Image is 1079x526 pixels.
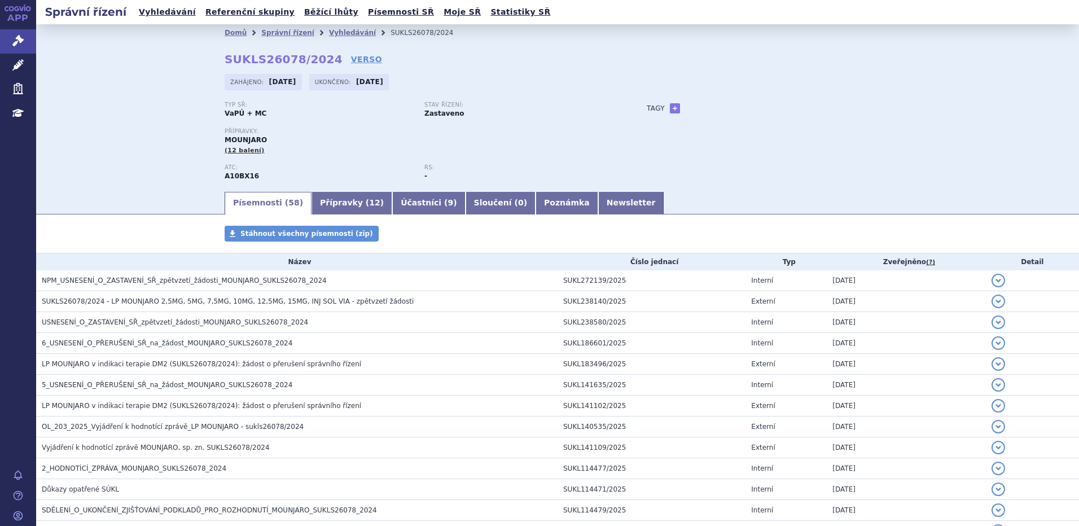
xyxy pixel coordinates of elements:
[827,270,985,291] td: [DATE]
[992,420,1005,433] button: detail
[992,483,1005,496] button: detail
[288,198,299,207] span: 58
[261,29,314,37] a: Správní řízení
[36,4,135,20] h2: Správní řízení
[365,5,437,20] a: Písemnosti SŘ
[225,109,266,117] strong: VaPÚ + MC
[992,274,1005,287] button: detail
[558,333,745,354] td: SUKL186601/2025
[827,333,985,354] td: [DATE]
[225,128,624,135] p: Přípravky:
[558,291,745,312] td: SUKL238140/2025
[558,500,745,521] td: SUKL114479/2025
[992,336,1005,350] button: detail
[329,29,376,37] a: Vyhledávání
[827,458,985,479] td: [DATE]
[992,399,1005,413] button: detail
[827,437,985,458] td: [DATE]
[992,462,1005,475] button: detail
[751,381,773,389] span: Interní
[598,192,664,214] a: Newsletter
[647,102,665,115] h3: Tagy
[225,136,267,144] span: MOUNJARO
[992,503,1005,517] button: detail
[225,147,264,154] span: (12 balení)
[230,77,266,86] span: Zahájeno:
[42,318,308,326] span: USNESENÍ_O_ZASTAVENÍ_SŘ_zpětvzetí_žádosti_MOUNJARO_SUKLS26078_2024
[42,339,292,347] span: 6_USNESENÍ_O_PŘERUŠENÍ_SŘ_na_žádost_MOUNJARO_SUKLS26078_2024
[751,402,775,410] span: Externí
[487,5,554,20] a: Statistiky SŘ
[42,464,226,472] span: 2_HODNOTÍCÍ_ZPRÁVA_MOUNJARO_SUKLS26078_2024
[225,29,247,37] a: Domů
[670,103,680,113] a: +
[827,396,985,417] td: [DATE]
[391,24,468,41] li: SUKLS26078/2024
[558,396,745,417] td: SUKL141102/2025
[745,253,827,270] th: Typ
[827,312,985,333] td: [DATE]
[992,315,1005,329] button: detail
[42,423,304,431] span: OL_203_2025_Vyjádření k hodnotící zprávě_LP MOUNJARO - sukls26078/2024
[518,198,524,207] span: 0
[992,295,1005,308] button: detail
[926,258,935,266] abbr: (?)
[42,277,327,284] span: NPM_USNESENÍ_O_ZASTAVENÍ_SŘ_zpětvzetí_žádosti_MOUNJARO_SUKLS26078_2024
[369,198,380,207] span: 12
[992,378,1005,392] button: detail
[36,253,558,270] th: Název
[558,253,745,270] th: Číslo jednací
[424,102,613,108] p: Stav řízení:
[42,381,292,389] span: 5_USNESENÍ_O_PŘERUŠENÍ_SŘ_na_žádost_MOUNJARO_SUKLS26078_2024
[225,102,413,108] p: Typ SŘ:
[424,109,464,117] strong: Zastaveno
[751,297,775,305] span: Externí
[225,226,379,242] a: Stáhnout všechny písemnosti (zip)
[827,417,985,437] td: [DATE]
[42,402,361,410] span: LP MOUNJARO v indikaci terapie DM2 (SUKLS26078/2024): žádost o přerušení správního řízení
[751,506,773,514] span: Interní
[558,479,745,500] td: SUKL114471/2025
[424,172,427,180] strong: -
[448,198,453,207] span: 9
[827,291,985,312] td: [DATE]
[558,375,745,396] td: SUKL141635/2025
[827,375,985,396] td: [DATE]
[751,277,773,284] span: Interní
[558,417,745,437] td: SUKL140535/2025
[751,318,773,326] span: Interní
[42,506,377,514] span: SDĚLENÍ_O_UKONČENÍ_ZJIŠŤOVÁNÍ_PODKLADŮ_PRO_ROZHODNUTÍ_MOUNJARO_SUKLS26078_2024
[827,479,985,500] td: [DATE]
[466,192,536,214] a: Sloučení (0)
[827,500,985,521] td: [DATE]
[992,441,1005,454] button: detail
[240,230,373,238] span: Stáhnout všechny písemnosti (zip)
[42,360,361,368] span: LP MOUNJARO v indikaci terapie DM2 (SUKLS26078/2024): žádost o přerušení správního řízení
[315,77,353,86] span: Ukončeno:
[225,164,413,171] p: ATC:
[827,354,985,375] td: [DATE]
[42,297,414,305] span: SUKLS26078/2024 - LP MOUNJARO 2,5MG, 5MG, 7,5MG, 10MG, 12,5MG, 15MG, INJ SOL VIA - zpětvzetí žádosti
[986,253,1079,270] th: Detail
[135,5,199,20] a: Vyhledávání
[751,444,775,452] span: Externí
[42,485,119,493] span: Důkazy opatřené SÚKL
[558,458,745,479] td: SUKL114477/2025
[558,437,745,458] td: SUKL141109/2025
[751,464,773,472] span: Interní
[992,357,1005,371] button: detail
[440,5,484,20] a: Moje SŘ
[558,270,745,291] td: SUKL272139/2025
[424,164,613,171] p: RS:
[558,354,745,375] td: SUKL183496/2025
[225,172,259,180] strong: TIRZEPATID
[392,192,465,214] a: Účastníci (9)
[751,360,775,368] span: Externí
[536,192,598,214] a: Poznámka
[225,52,343,66] strong: SUKLS26078/2024
[558,312,745,333] td: SUKL238580/2025
[225,192,312,214] a: Písemnosti (58)
[301,5,362,20] a: Běžící lhůty
[751,339,773,347] span: Interní
[202,5,298,20] a: Referenční skupiny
